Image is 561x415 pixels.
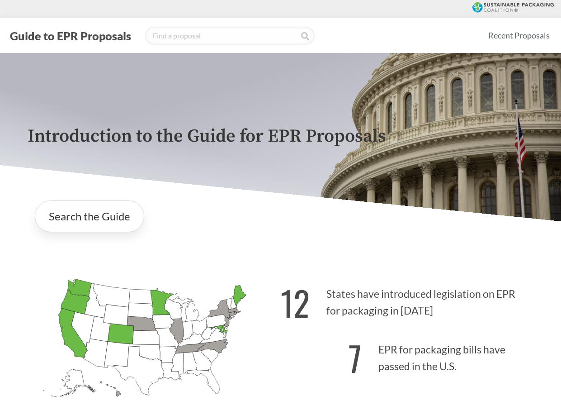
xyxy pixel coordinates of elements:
[281,272,534,328] p: States have introduced legislation on EPR for packaging in [DATE]
[349,333,362,383] strong: 7
[281,328,534,383] p: EPR for packaging bills have passed in the U.S.
[7,29,134,43] button: Guide to EPR Proposals
[145,27,315,45] input: Find a proposal
[35,200,144,232] a: Search the Guide
[281,277,310,328] strong: 12
[484,25,554,46] a: Recent Proposals
[28,126,534,147] p: Introduction to the Guide for EPR Proposals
